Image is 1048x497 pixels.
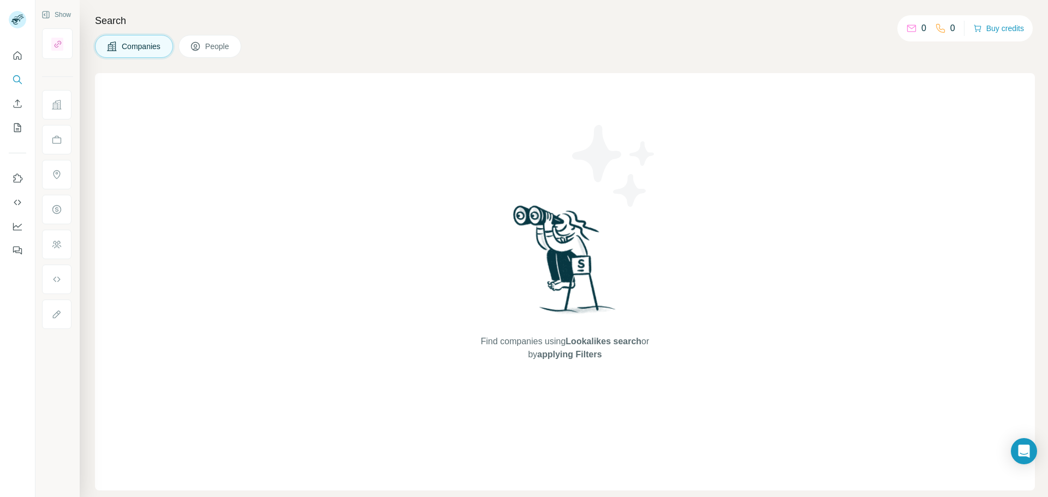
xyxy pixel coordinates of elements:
button: Dashboard [9,217,26,236]
img: Surfe Illustration - Woman searching with binoculars [508,202,622,324]
div: Open Intercom Messenger [1011,438,1037,464]
button: Show [34,7,79,23]
button: Use Surfe on LinkedIn [9,169,26,188]
button: Quick start [9,46,26,65]
p: 0 [950,22,955,35]
span: Lookalikes search [565,337,641,346]
span: People [205,41,230,52]
button: Enrich CSV [9,94,26,113]
button: Buy credits [973,21,1024,36]
span: Companies [122,41,162,52]
span: applying Filters [537,350,602,359]
h4: Search [95,13,1035,28]
img: Surfe Illustration - Stars [565,117,663,215]
button: My lists [9,118,26,137]
button: Feedback [9,241,26,260]
p: 0 [921,22,926,35]
button: Search [9,70,26,89]
span: Find companies using or by [478,335,652,361]
button: Use Surfe API [9,193,26,212]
